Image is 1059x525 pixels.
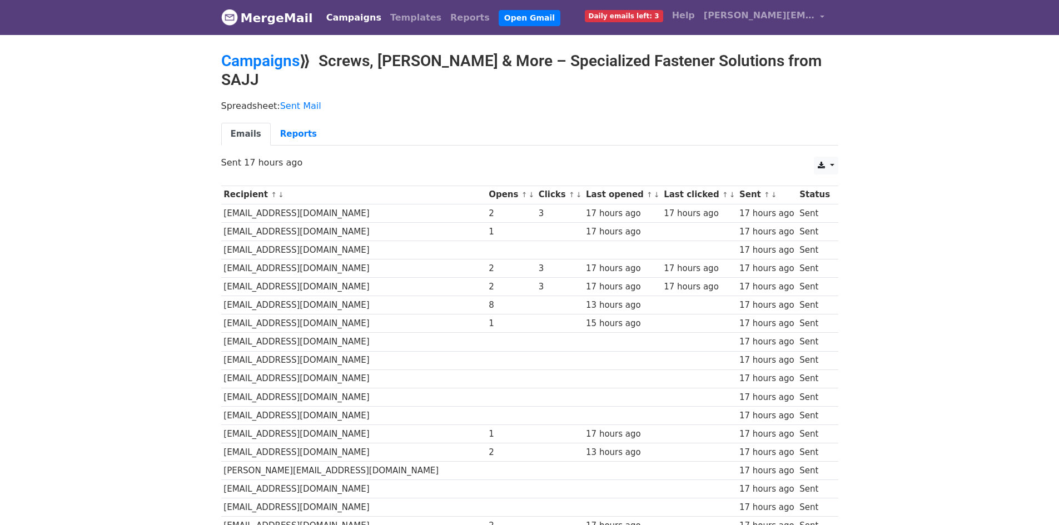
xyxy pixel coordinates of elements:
[221,123,271,146] a: Emails
[583,186,661,204] th: Last opened
[586,281,658,293] div: 17 hours ago
[221,9,238,26] img: MergeMail logo
[221,424,486,443] td: [EMAIL_ADDRESS][DOMAIN_NAME]
[489,299,533,312] div: 8
[221,296,486,314] td: [EMAIL_ADDRESS][DOMAIN_NAME]
[586,207,658,220] div: 17 hours ago
[221,259,486,278] td: [EMAIL_ADDRESS][DOMAIN_NAME]
[704,9,815,22] span: [PERSON_NAME][EMAIL_ADDRESS][DOMAIN_NAME]
[586,446,658,459] div: 13 hours ago
[797,443,832,462] td: Sent
[539,281,581,293] div: 3
[221,6,313,29] a: MergeMail
[739,372,794,385] div: 17 hours ago
[739,262,794,275] div: 17 hours ago
[797,278,832,296] td: Sent
[739,354,794,367] div: 17 hours ago
[797,241,832,259] td: Sent
[739,428,794,441] div: 17 hours ago
[221,52,838,89] h2: ⟫ Screws, [PERSON_NAME] & More – Specialized Fastener Solutions from SAJJ
[739,483,794,496] div: 17 hours ago
[764,191,770,199] a: ↑
[489,226,533,238] div: 1
[221,369,486,388] td: [EMAIL_ADDRESS][DOMAIN_NAME]
[739,446,794,459] div: 17 hours ago
[221,314,486,333] td: [EMAIL_ADDRESS][DOMAIN_NAME]
[221,443,486,462] td: [EMAIL_ADDRESS][DOMAIN_NAME]
[221,333,486,351] td: [EMAIL_ADDRESS][DOMAIN_NAME]
[446,7,494,29] a: Reports
[489,446,533,459] div: 2
[739,226,794,238] div: 17 hours ago
[797,186,832,204] th: Status
[280,101,321,111] a: Sent Mail
[668,4,699,27] a: Help
[539,262,581,275] div: 3
[586,428,658,441] div: 17 hours ago
[221,351,486,369] td: [EMAIL_ADDRESS][DOMAIN_NAME]
[739,464,794,477] div: 17 hours ago
[221,498,486,517] td: [EMAIL_ADDRESS][DOMAIN_NAME]
[539,207,581,220] div: 3
[797,204,832,222] td: Sent
[797,388,832,406] td: Sent
[221,406,486,424] td: [EMAIL_ADDRESS][DOMAIN_NAME]
[699,4,829,31] a: [PERSON_NAME][EMAIL_ADDRESS][DOMAIN_NAME]
[585,10,663,22] span: Daily emails left: 3
[580,4,668,27] a: Daily emails left: 3
[739,391,794,404] div: 17 hours ago
[771,191,777,199] a: ↓
[221,100,838,112] p: Spreadsheet:
[486,186,536,204] th: Opens
[586,317,658,330] div: 15 hours ago
[586,299,658,312] div: 13 hours ago
[221,52,300,70] a: Campaigns
[586,262,658,275] div: 17 hours ago
[586,226,658,238] div: 17 hours ago
[722,191,728,199] a: ↑
[221,462,486,480] td: [PERSON_NAME][EMAIL_ADDRESS][DOMAIN_NAME]
[221,186,486,204] th: Recipient
[654,191,660,199] a: ↓
[271,191,277,199] a: ↑
[664,262,734,275] div: 17 hours ago
[489,281,533,293] div: 2
[221,480,486,498] td: [EMAIL_ADDRESS][DOMAIN_NAME]
[739,207,794,220] div: 17 hours ago
[739,244,794,257] div: 17 hours ago
[737,186,797,204] th: Sent
[797,314,832,333] td: Sent
[739,336,794,348] div: 17 hours ago
[797,259,832,278] td: Sent
[797,351,832,369] td: Sent
[797,480,832,498] td: Sent
[797,296,832,314] td: Sent
[739,281,794,293] div: 17 hours ago
[569,191,575,199] a: ↑
[739,501,794,514] div: 17 hours ago
[221,278,486,296] td: [EMAIL_ADDRESS][DOMAIN_NAME]
[489,262,533,275] div: 2
[221,241,486,259] td: [EMAIL_ADDRESS][DOMAIN_NAME]
[664,207,734,220] div: 17 hours ago
[499,10,560,26] a: Open Gmail
[797,424,832,443] td: Sent
[386,7,446,29] a: Templates
[739,299,794,312] div: 17 hours ago
[221,157,838,168] p: Sent 17 hours ago
[647,191,653,199] a: ↑
[221,204,486,222] td: [EMAIL_ADDRESS][DOMAIN_NAME]
[797,462,832,480] td: Sent
[221,388,486,406] td: [EMAIL_ADDRESS][DOMAIN_NAME]
[521,191,528,199] a: ↑
[278,191,284,199] a: ↓
[528,191,534,199] a: ↓
[322,7,386,29] a: Campaigns
[797,406,832,424] td: Sent
[271,123,326,146] a: Reports
[489,317,533,330] div: 1
[797,498,832,517] td: Sent
[739,409,794,422] div: 17 hours ago
[797,333,832,351] td: Sent
[739,317,794,330] div: 17 hours ago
